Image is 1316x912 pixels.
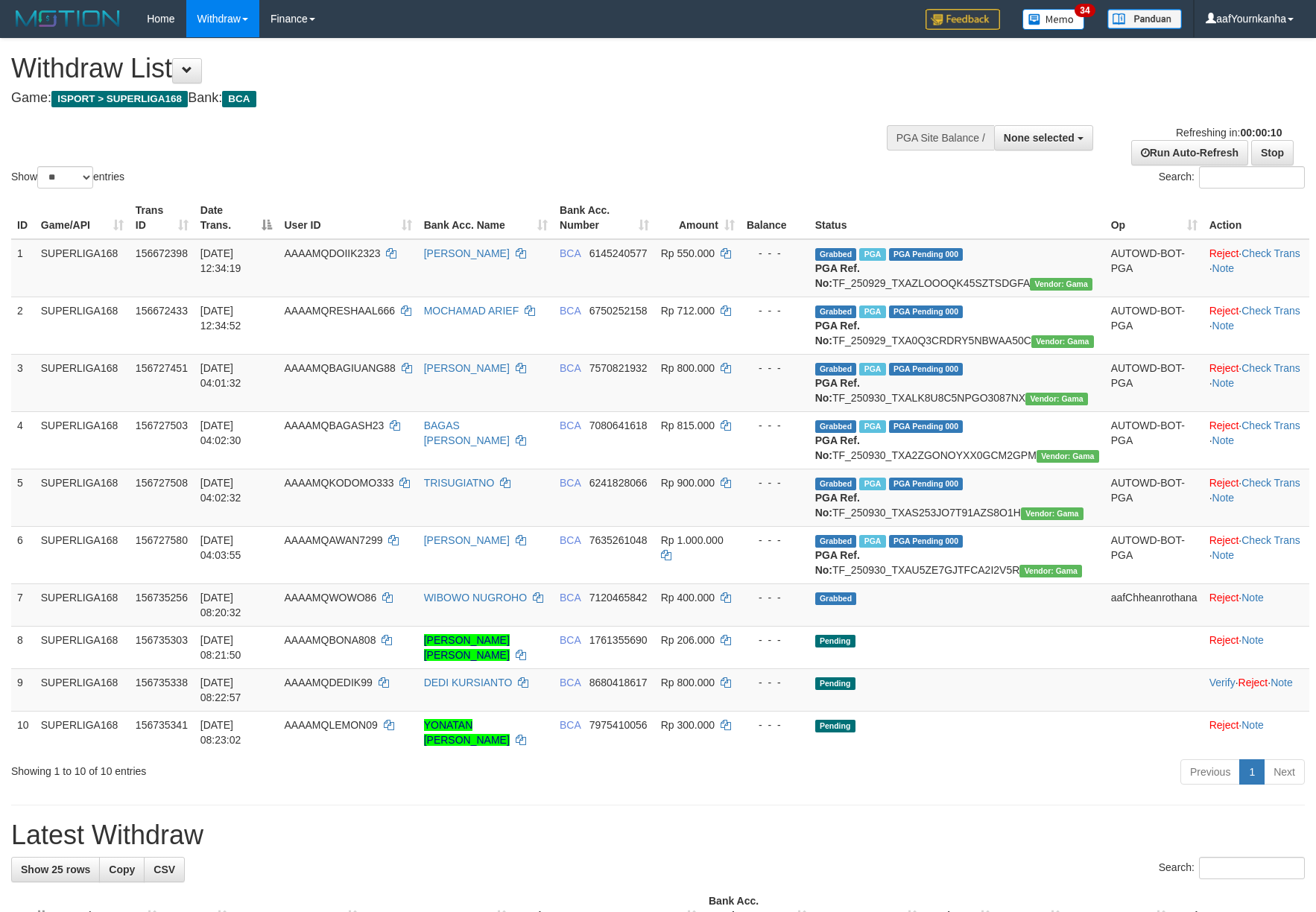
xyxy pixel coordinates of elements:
[1105,239,1203,297] td: AUTOWD-BOT-PGA
[424,634,510,661] a: [PERSON_NAME] [PERSON_NAME]
[222,91,256,107] span: BCA
[1241,534,1300,546] a: Check Trans
[859,248,885,261] span: Marked by aafsoycanthlai
[661,719,715,731] span: Rp 300.000
[589,592,648,604] span: Copy 7120465842 to clipboard
[11,857,100,882] a: Show 25 rows
[1105,297,1203,354] td: AUTOWD-BOT-PGA
[747,303,803,318] div: - - -
[994,125,1093,151] button: None selected
[1203,583,1309,626] td: ·
[589,719,648,731] span: Copy 7975410056 to clipboard
[1105,583,1203,626] td: aafChheanrothana
[1203,526,1309,583] td: · ·
[136,477,188,489] span: 156727508
[661,247,715,259] span: Rp 550.000
[1199,166,1305,189] input: Search:
[11,7,124,30] img: MOTION_logo.png
[560,362,581,374] span: BCA
[284,719,377,731] span: AAAAMQLEMON09
[11,469,35,526] td: 5
[560,534,581,546] span: BCA
[859,363,885,376] span: Marked by aafchoeunmanni
[1025,393,1088,405] span: Vendor URL: https://trx31.1velocity.biz
[889,535,964,548] span: PGA Pending
[136,634,188,646] span: 156735303
[1212,434,1235,446] a: Note
[11,239,35,297] td: 1
[589,419,648,431] span: Copy 7080641618 to clipboard
[1212,377,1235,389] a: Note
[815,635,855,647] span: Pending
[747,533,803,548] div: - - -
[1209,419,1239,431] a: Reject
[1209,477,1239,489] a: Reject
[747,361,803,376] div: - - -
[859,478,885,490] span: Marked by aafchoeunmanni
[1131,140,1248,165] a: Run Auto-Refresh
[815,262,860,289] b: PGA Ref. No:
[1203,411,1309,469] td: · ·
[1159,166,1305,189] label: Search:
[889,420,964,433] span: PGA Pending
[35,297,130,354] td: SUPERLIGA168
[1203,711,1309,753] td: ·
[11,668,35,711] td: 9
[589,677,648,688] span: Copy 8680418617 to clipboard
[130,197,194,239] th: Trans ID: activate to sort column ascending
[1105,354,1203,411] td: AUTOWD-BOT-PGA
[815,377,860,404] b: PGA Ref. No:
[747,475,803,490] div: - - -
[200,534,241,561] span: [DATE] 04:03:55
[926,9,1000,30] img: Feedback.jpg
[1203,668,1309,711] td: · ·
[99,857,145,882] a: Copy
[1209,634,1239,646] a: Reject
[424,247,510,259] a: [PERSON_NAME]
[35,711,130,753] td: SUPERLIGA168
[747,675,803,690] div: - - -
[1180,759,1240,785] a: Previous
[1203,354,1309,411] td: · ·
[1105,526,1203,583] td: AUTOWD-BOT-PGA
[815,549,860,576] b: PGA Ref. No:
[418,197,554,239] th: Bank Acc. Name: activate to sort column ascending
[1022,9,1085,30] img: Button%20Memo.svg
[284,362,395,374] span: AAAAMQBAGIUANG88
[424,477,495,489] a: TRISUGIATNO
[1203,239,1309,297] td: · ·
[424,419,510,446] a: BAGAS [PERSON_NAME]
[11,526,35,583] td: 6
[889,478,964,490] span: PGA Pending
[1209,719,1239,731] a: Reject
[560,477,581,489] span: BCA
[11,54,862,83] h1: Withdraw List
[1004,132,1075,144] span: None selected
[589,477,648,489] span: Copy 6241828066 to clipboard
[589,247,648,259] span: Copy 6145240577 to clipboard
[1271,677,1293,688] a: Note
[35,411,130,469] td: SUPERLIGA168
[11,820,1305,850] h1: Latest Withdraw
[1019,565,1082,577] span: Vendor URL: https://trx31.1velocity.biz
[1105,469,1203,526] td: AUTOWD-BOT-PGA
[809,197,1105,239] th: Status
[1037,450,1099,463] span: Vendor URL: https://trx31.1velocity.biz
[815,420,857,433] span: Grabbed
[284,247,380,259] span: AAAAMQDOIIK2323
[1239,677,1268,688] a: Reject
[11,758,537,779] div: Showing 1 to 10 of 10 entries
[815,320,860,346] b: PGA Ref. No:
[200,247,241,274] span: [DATE] 12:34:19
[887,125,994,151] div: PGA Site Balance /
[661,477,715,489] span: Rp 900.000
[1203,626,1309,668] td: ·
[1209,247,1239,259] a: Reject
[200,677,241,703] span: [DATE] 08:22:57
[1241,592,1264,604] a: Note
[11,91,862,106] h4: Game: Bank:
[11,626,35,668] td: 8
[278,197,417,239] th: User ID: activate to sort column ascending
[35,354,130,411] td: SUPERLIGA168
[1209,362,1239,374] a: Reject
